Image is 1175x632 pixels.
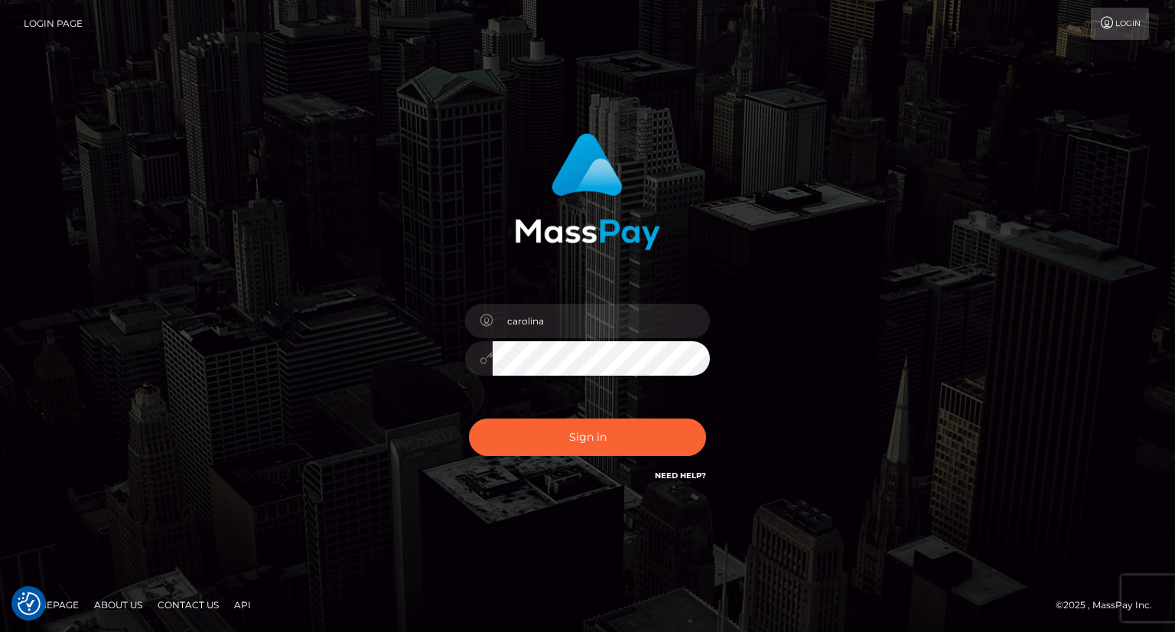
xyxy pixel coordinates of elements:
a: Login Page [24,8,83,40]
a: Homepage [17,593,85,617]
a: API [228,593,257,617]
input: Username... [493,304,710,338]
a: Contact Us [151,593,225,617]
button: Sign in [469,419,706,456]
a: Need Help? [655,471,706,481]
img: MassPay Login [515,133,660,250]
a: About Us [88,593,148,617]
a: Login [1091,8,1149,40]
div: © 2025 , MassPay Inc. [1056,597,1164,614]
img: Revisit consent button [18,592,41,615]
button: Consent Preferences [18,592,41,615]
